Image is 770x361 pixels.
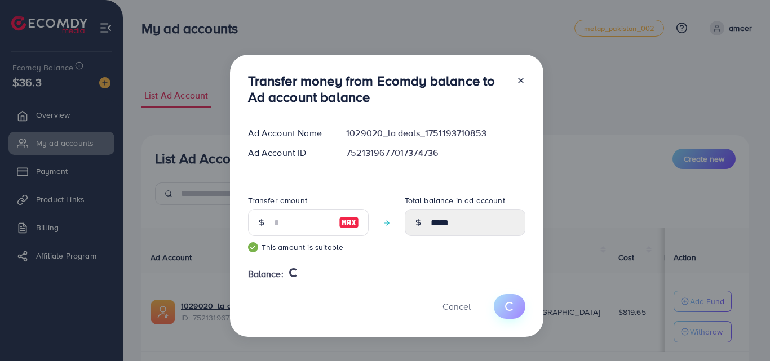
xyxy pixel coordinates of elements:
[339,216,359,229] img: image
[337,127,534,140] div: 1029020_la deals_1751193710853
[248,268,284,280] span: Balance:
[248,73,507,105] h3: Transfer money from Ecomdy balance to Ad account balance
[248,242,258,252] img: guide
[442,300,471,313] span: Cancel
[337,146,534,159] div: 7521319677017374736
[428,294,485,318] button: Cancel
[405,195,505,206] label: Total balance in ad account
[248,242,369,253] small: This amount is suitable
[248,195,307,206] label: Transfer amount
[239,127,338,140] div: Ad Account Name
[239,146,338,159] div: Ad Account ID
[722,310,762,353] iframe: Chat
